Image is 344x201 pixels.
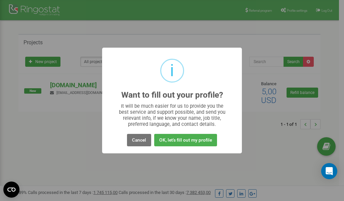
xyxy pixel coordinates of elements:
div: i [170,60,174,82]
button: Cancel [127,134,151,146]
h2: Want to fill out your profile? [121,91,223,100]
div: It will be much easier for us to provide you the best service and support possible, and send you ... [116,103,229,127]
button: Open CMP widget [3,182,19,198]
button: OK, let's fill out my profile [154,134,217,146]
div: Open Intercom Messenger [321,163,337,179]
